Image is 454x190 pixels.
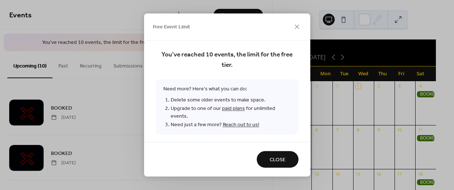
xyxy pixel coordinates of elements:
li: Upgrade to one of our for unlimited events. [171,104,291,120]
a: paid plans [222,103,245,113]
span: Close [270,156,286,164]
span: You've reached 10 events, the limit for the free tier. [156,50,298,70]
li: Delete some older events to make space. [171,96,291,104]
span: Free Event Limit [153,23,190,31]
li: Need just a few more? [171,120,291,129]
button: Close [257,151,298,168]
a: Reach out to us! [223,120,259,129]
span: Need more? Here's what you can do: [156,79,298,134]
